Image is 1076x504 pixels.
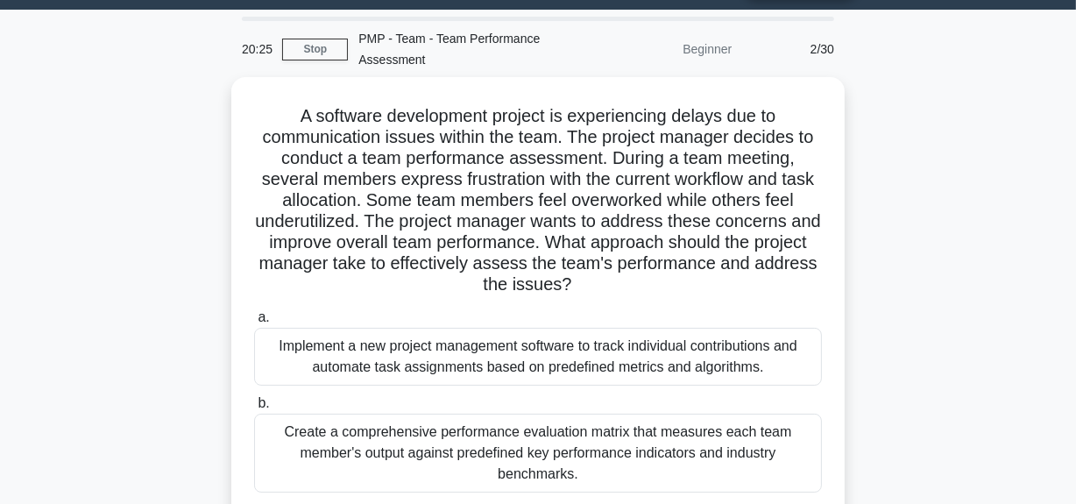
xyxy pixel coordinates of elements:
[589,32,742,67] div: Beginner
[254,328,822,386] div: Implement a new project management software to track individual contributions and automate task a...
[348,21,589,77] div: PMP - Team - Team Performance Assessment
[258,395,269,410] span: b.
[254,414,822,493] div: Create a comprehensive performance evaluation matrix that measures each team member's output agai...
[742,32,845,67] div: 2/30
[282,39,348,60] a: Stop
[231,32,282,67] div: 20:25
[252,105,824,296] h5: A software development project is experiencing delays due to communication issues within the team...
[258,309,269,324] span: a.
